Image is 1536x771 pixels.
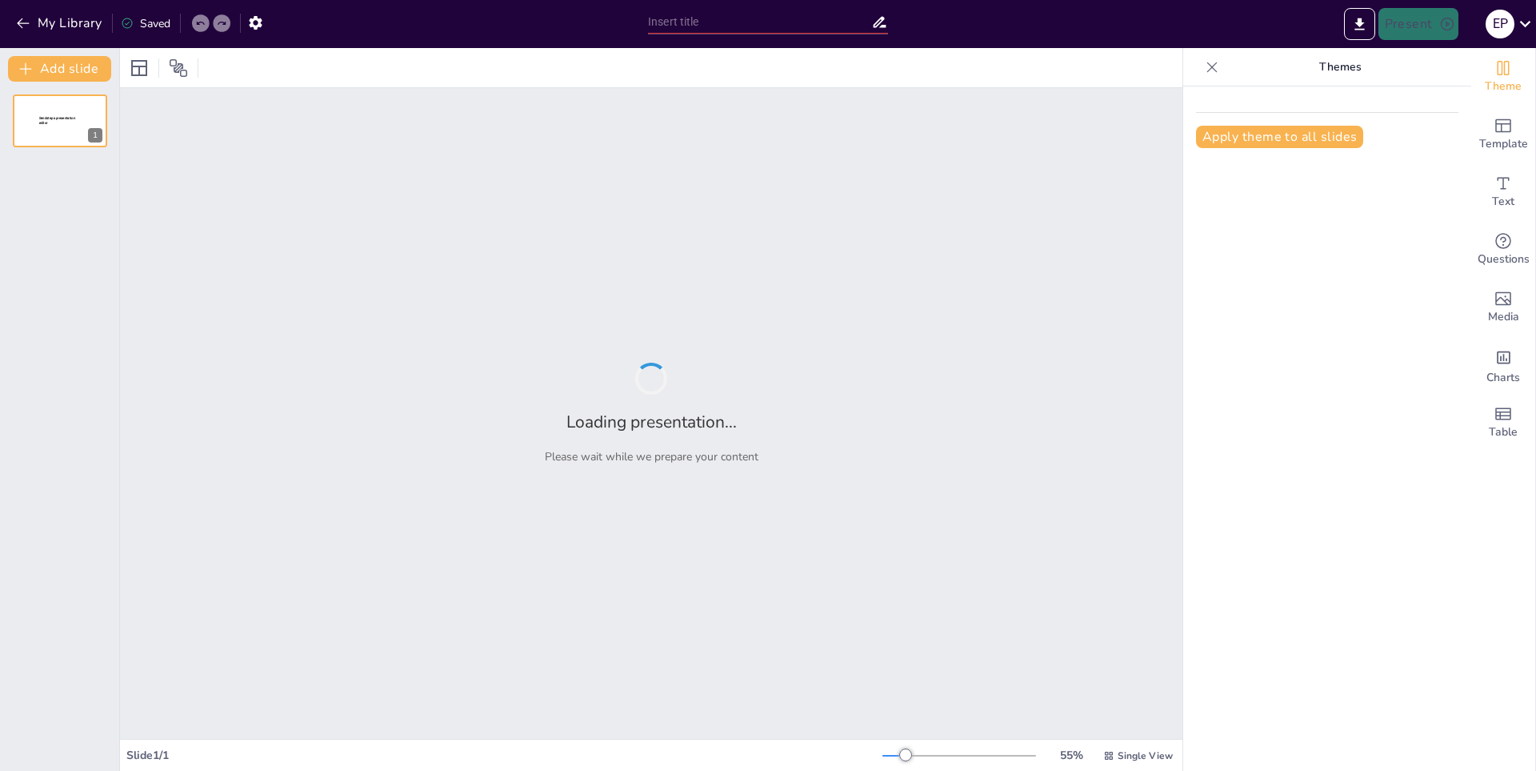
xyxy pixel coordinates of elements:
button: Export to PowerPoint [1344,8,1375,40]
h2: Loading presentation... [566,411,737,433]
div: Add ready made slides [1471,106,1535,163]
div: Layout [126,55,152,81]
span: Media [1488,308,1519,326]
input: Insert title [648,10,871,34]
div: 1 [88,128,102,143]
span: Template [1479,135,1528,153]
span: Position [169,58,188,78]
span: Table [1489,424,1518,441]
div: 1 [13,94,107,147]
div: Get real-time input from your audience [1471,221,1535,279]
div: 55 % [1052,748,1090,763]
button: Apply theme to all slides [1196,126,1363,148]
p: Please wait while we prepare your content [545,449,758,464]
div: Add images, graphics, shapes or video [1471,279,1535,336]
div: E P [1486,10,1514,38]
div: Add text boxes [1471,163,1535,221]
button: My Library [12,10,109,36]
button: Present [1378,8,1458,40]
p: Themes [1225,48,1455,86]
div: Add charts and graphs [1471,336,1535,394]
span: Theme [1485,78,1522,95]
span: Single View [1118,749,1173,762]
button: Add slide [8,56,111,82]
button: E P [1486,8,1514,40]
span: Charts [1486,369,1520,387]
span: Sendsteps presentation editor [39,116,75,125]
div: Add a table [1471,394,1535,452]
span: Questions [1478,251,1530,268]
span: Text [1492,193,1514,211]
div: Saved [121,16,170,31]
div: Change the overall theme [1471,48,1535,106]
div: Slide 1 / 1 [126,748,882,763]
